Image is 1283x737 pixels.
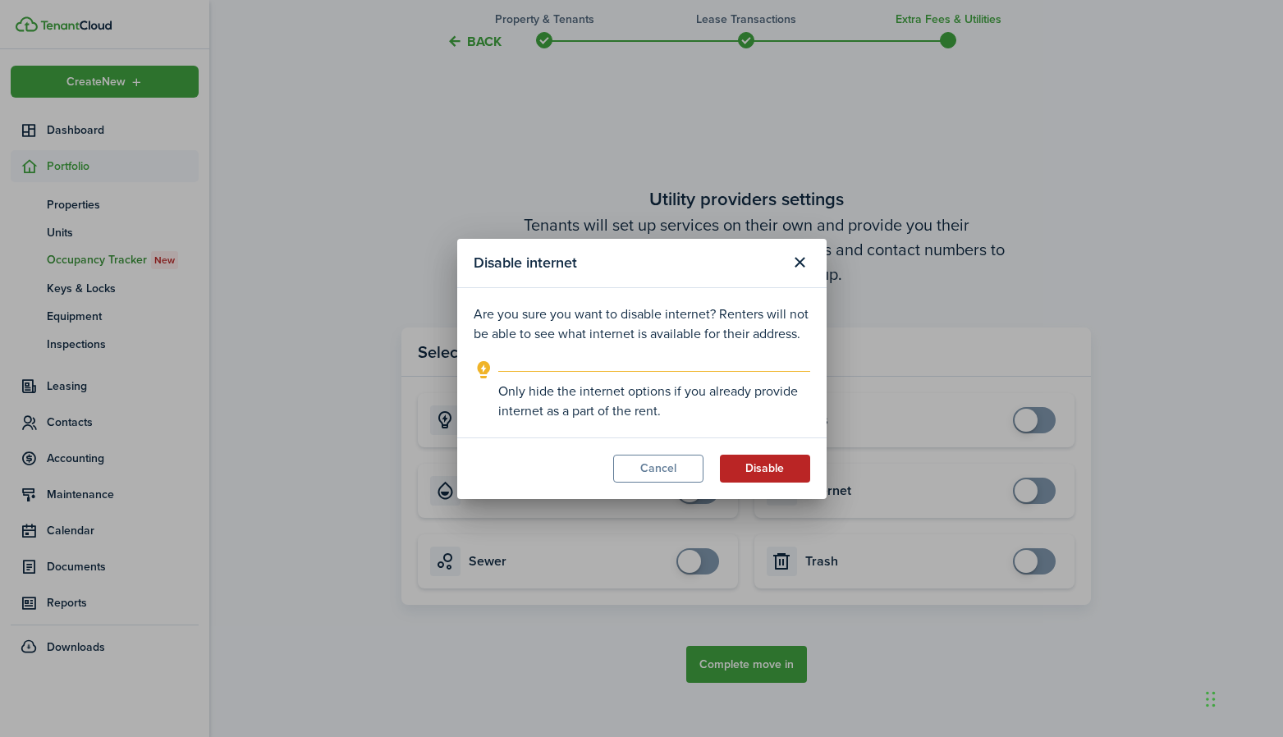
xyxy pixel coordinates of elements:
div: Drag [1206,675,1216,724]
button: Disable [720,455,810,483]
modal-title: Disable internet [474,247,782,279]
p: Are you sure you want to disable internet? Renters will not be able to see what internet is avail... [474,304,810,344]
explanation-description: Only hide the internet options if you already provide internet as a part of the rent. [498,382,810,421]
button: Cancel [613,455,703,483]
iframe: Chat Widget [1201,658,1283,737]
i: outline [474,360,494,380]
button: Close modal [786,249,814,277]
